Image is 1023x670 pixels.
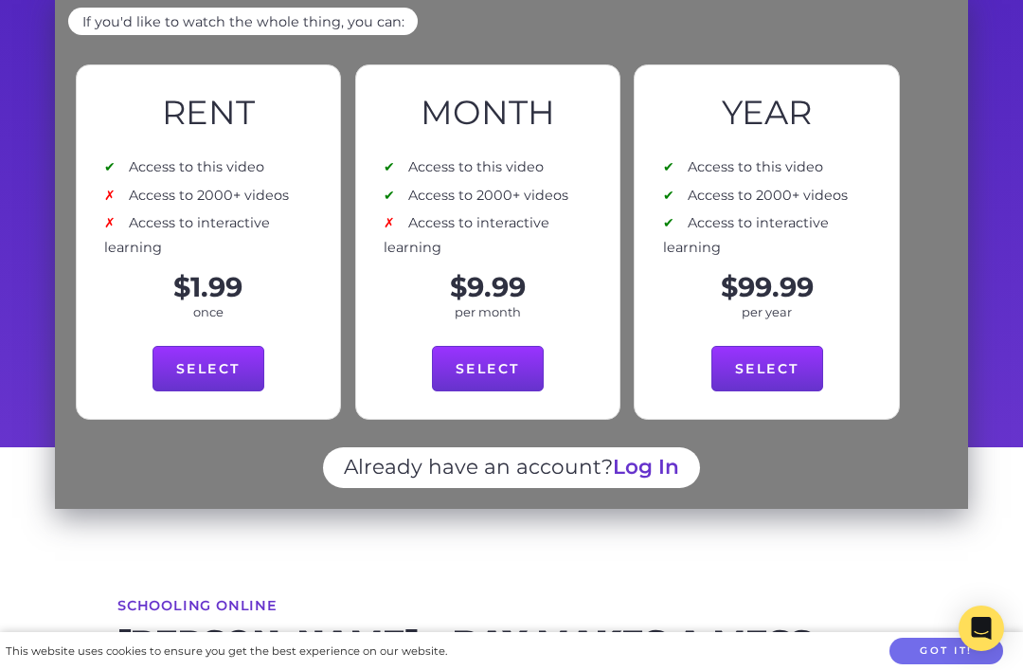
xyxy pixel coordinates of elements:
li: Access to interactive learning [384,211,610,261]
li: Access to this video [104,155,331,180]
p: $9.99 [356,274,620,301]
h2: Month [356,93,620,133]
h2: Year [635,93,899,133]
li: Access to interactive learning [104,211,331,261]
a: Schooling Online [117,599,278,612]
a: Select [432,346,544,391]
a: Select [153,346,264,391]
div: Open Intercom Messenger [959,606,1004,651]
p: Already have an account? [323,447,699,488]
li: Access to 2000+ videos [384,184,610,208]
p: once [77,301,341,323]
p: per year [635,301,899,323]
div: This website uses cookies to ensure you get the best experience on our website. [6,642,447,661]
li: Access to interactive learning [663,211,889,261]
li: Access to 2000+ videos [104,184,331,208]
li: Access to this video [663,155,889,180]
p: $99.99 [635,274,899,301]
li: Access to this video [384,155,610,180]
button: Got it! [889,638,1003,665]
li: Access to 2000+ videos [663,184,889,208]
a: Log In [613,454,679,479]
p: $1.99 [77,274,341,301]
a: Select [711,346,823,391]
p: If you'd like to watch the whole thing, you can: [68,8,418,35]
h2: [PERSON_NAME] - Bay Makes A Mess [117,627,906,658]
h2: Rent [77,93,341,133]
p: per month [356,301,620,323]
